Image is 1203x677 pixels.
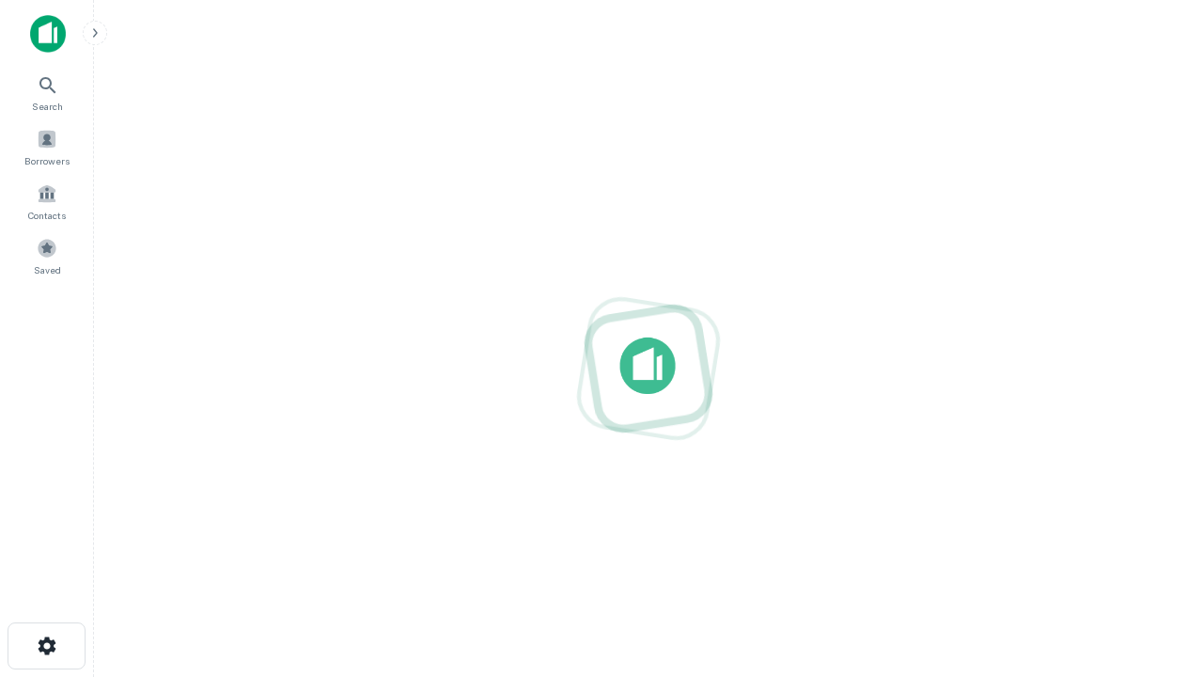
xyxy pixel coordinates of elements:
span: Saved [34,262,61,277]
span: Contacts [28,208,66,223]
img: capitalize-icon.png [30,15,66,53]
a: Borrowers [6,121,88,172]
span: Search [32,99,63,114]
a: Contacts [6,176,88,227]
iframe: Chat Widget [1109,466,1203,557]
a: Search [6,67,88,118]
span: Borrowers [24,153,70,168]
a: Saved [6,230,88,281]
